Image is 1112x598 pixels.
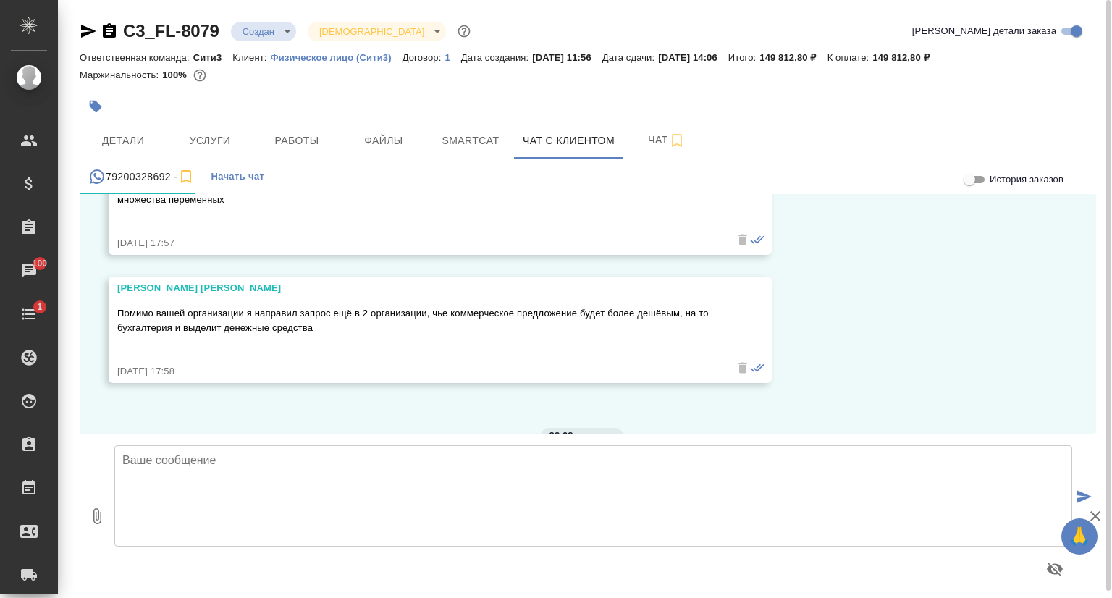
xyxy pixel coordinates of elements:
p: Итого: [728,52,759,63]
button: Предпросмотр [1037,552,1072,586]
button: Добавить тэг [80,90,111,122]
svg: Подписаться [668,132,686,149]
span: Услуги [175,132,245,150]
span: Файлы [349,132,418,150]
a: 1 [4,296,54,332]
p: [DATE] 11:56 [532,52,602,63]
p: 149 812,80 ₽ [872,52,940,63]
span: 100 [24,256,56,271]
span: История заказов [990,172,1063,187]
div: Создан [231,22,296,41]
p: Помимо вашей организации я направил запрос ещё в 2 организации, чье коммерческое предложение буде... [117,306,721,335]
div: [DATE] 17:58 [117,364,721,379]
span: 🙏 [1067,521,1092,552]
span: Smartcat [436,132,505,150]
span: 1 [28,300,51,314]
p: Маржинальность: [80,70,162,80]
div: Создан [308,22,446,41]
button: [DEMOGRAPHIC_DATA] [315,25,429,38]
p: Клиент: [232,52,270,63]
a: C3_FL-8079 [123,21,219,41]
p: Ответственная команда: [80,52,193,63]
span: [PERSON_NAME] детали заказа [912,24,1056,38]
span: Чат с клиентом [523,132,615,150]
div: 79200328692 (Копников Кирилл Олегович) - (undefined) [88,168,195,186]
div: [DATE] 17:57 [117,236,721,250]
p: 100% [162,70,190,80]
span: Детали [88,132,158,150]
a: Физическое лицо (Сити3) [271,51,403,63]
svg: Подписаться [177,168,195,185]
p: 28.08, четверг [549,429,615,443]
button: Скопировать ссылку [101,22,118,40]
div: simple tabs example [80,159,1096,194]
div: [PERSON_NAME] [PERSON_NAME] [117,281,721,295]
p: [DATE] 14:06 [658,52,728,63]
span: Работы [262,132,332,150]
span: Чат [632,131,702,149]
button: Доп статусы указывают на важность/срочность заказа [455,22,473,41]
p: Договор: [403,52,445,63]
p: 149 812,80 ₽ [759,52,827,63]
p: К оплате: [827,52,873,63]
a: 100 [4,253,54,289]
p: Сити3 [193,52,233,63]
span: Начать чат [211,169,264,185]
p: 1 [445,52,460,63]
button: 🙏 [1061,518,1098,555]
button: Создан [238,25,279,38]
p: Физическое лицо (Сити3) [271,52,403,63]
button: Скопировать ссылку для ЯМессенджера [80,22,97,40]
p: Дата создания: [461,52,532,63]
a: 1 [445,51,460,63]
button: Начать чат [203,159,271,194]
p: Дата сдачи: [602,52,658,63]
